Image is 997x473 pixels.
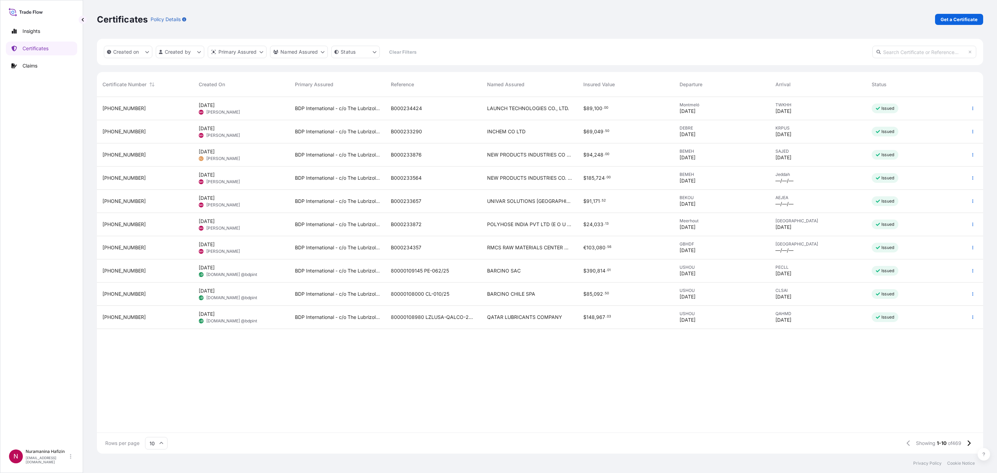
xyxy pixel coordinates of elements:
[391,151,422,158] span: B000233876
[199,195,215,202] span: [DATE]
[600,199,601,202] span: .
[680,265,765,270] span: USHOU
[6,24,77,38] a: Insights
[23,28,40,35] p: Insights
[680,311,765,316] span: USHOU
[487,221,572,228] span: POLYHOSE INDIA PVT LTD (E O U DIVISION)
[583,245,586,250] span: €
[487,198,572,205] span: UNIVAR SOLUTIONS [GEOGRAPHIC_DATA] FZE
[872,46,976,58] input: Search Certificate or Reference...
[680,108,695,115] span: [DATE]
[775,81,791,88] span: Arrival
[607,315,611,318] span: 03
[605,130,609,132] span: 50
[199,132,203,139] span: NH
[775,108,791,115] span: [DATE]
[775,311,861,316] span: QAHMD
[594,152,603,157] span: 248
[775,200,793,207] span: —/—/—
[594,176,596,180] span: ,
[295,105,380,112] span: BDP International - c/o The Lubrizol Corporation
[680,149,765,154] span: BEMEH
[26,449,69,454] p: Nuramanina Hafizin
[881,222,894,227] p: Issued
[881,129,894,134] p: Issued
[594,292,603,296] span: 092
[680,247,695,254] span: [DATE]
[102,175,146,181] span: [PHONE_NUMBER]
[948,440,961,447] span: of 469
[199,171,215,178] span: [DATE]
[199,311,215,318] span: [DATE]
[102,244,146,251] span: [PHONE_NUMBER]
[583,315,586,320] span: $
[593,222,594,227] span: ,
[199,202,203,208] span: NH
[881,314,894,320] p: Issued
[680,177,695,184] span: [DATE]
[594,129,603,134] span: 049
[607,269,611,271] span: 01
[23,45,48,52] p: Certificates
[391,81,414,88] span: Reference
[596,268,597,273] span: ,
[583,222,586,227] span: $
[881,198,894,204] p: Issued
[6,59,77,73] a: Claims
[487,151,572,158] span: NEW PRODUCTS INDUSTRIES CO LTD
[199,241,215,248] span: [DATE]
[487,175,572,181] span: NEW PRODUCTS INDUSTRIES CO. LTD
[604,130,605,132] span: .
[680,316,695,323] span: [DATE]
[113,48,139,55] p: Created on
[775,270,791,277] span: [DATE]
[583,81,615,88] span: Insured Value
[206,202,240,208] span: [PERSON_NAME]
[199,81,225,88] span: Created On
[604,223,605,225] span: .
[206,179,240,185] span: [PERSON_NAME]
[775,224,791,231] span: [DATE]
[487,128,526,135] span: INCHEM CO LTD
[199,271,203,278] span: L@
[391,128,422,135] span: B000233290
[583,152,586,157] span: $
[775,247,793,254] span: —/—/—
[593,199,600,204] span: 171
[206,318,257,324] span: [DOMAIN_NAME] @bdpint
[775,265,861,270] span: PECLL
[775,241,861,247] span: [GEOGRAPHIC_DATA]
[206,156,240,161] span: [PERSON_NAME]
[680,200,695,207] span: [DATE]
[680,125,765,131] span: DEBRE
[583,268,586,273] span: $
[592,199,593,204] span: ,
[26,456,69,464] p: [EMAIL_ADDRESS][DOMAIN_NAME]
[391,105,422,112] span: B000234424
[199,102,215,109] span: [DATE]
[596,176,605,180] span: 724
[605,153,609,155] span: 00
[586,268,596,273] span: 390
[199,294,203,301] span: L@
[208,46,267,58] button: distributor Filter options
[102,151,146,158] span: [PHONE_NUMBER]
[680,218,765,224] span: Meerhout
[605,315,607,318] span: .
[199,148,215,155] span: [DATE]
[775,149,861,154] span: SAJED
[680,195,765,200] span: BEKOU
[586,315,595,320] span: 148
[606,269,607,271] span: .
[586,129,593,134] span: 69
[680,172,765,177] span: BEMEH
[604,153,605,155] span: .
[487,81,524,88] span: Named Assured
[881,268,894,274] p: Issued
[596,245,605,250] span: 080
[602,199,606,202] span: 52
[775,177,793,184] span: —/—/—
[935,14,983,25] a: Get a Certificate
[206,295,257,301] span: [DOMAIN_NAME] @bdpint
[593,106,594,111] span: ,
